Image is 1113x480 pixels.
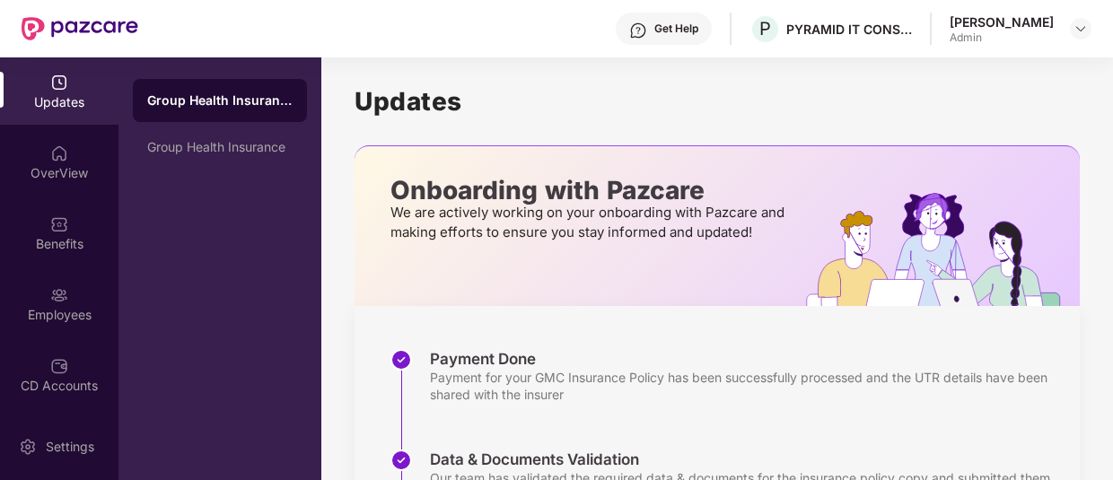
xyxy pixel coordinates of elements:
div: Data & Documents Validation [430,449,1062,469]
div: Group Health Insurance [147,92,293,109]
img: svg+xml;base64,PHN2ZyBpZD0iU2V0dGluZy0yMHgyMCIgeG1sbnM9Imh0dHA6Ly93d3cudzMub3JnLzIwMDAvc3ZnIiB3aW... [19,438,37,456]
div: Payment Done [430,349,1062,369]
div: Group Health Insurance [147,140,293,154]
p: Onboarding with Pazcare [390,182,790,198]
span: P [759,18,771,39]
div: Payment for your GMC Insurance Policy has been successfully processed and the UTR details have be... [430,369,1062,403]
div: Get Help [654,22,698,36]
img: svg+xml;base64,PHN2ZyBpZD0iSGVscC0zMngzMiIgeG1sbnM9Imh0dHA6Ly93d3cudzMub3JnLzIwMDAvc3ZnIiB3aWR0aD... [629,22,647,39]
p: We are actively working on your onboarding with Pazcare and making efforts to ensure you stay inf... [390,203,790,242]
img: svg+xml;base64,PHN2ZyBpZD0iU3RlcC1Eb25lLTMyeDMyIiB4bWxucz0iaHR0cDovL3d3dy53My5vcmcvMjAwMC9zdmciIH... [390,349,412,371]
img: svg+xml;base64,PHN2ZyBpZD0iU3RlcC1Eb25lLTMyeDMyIiB4bWxucz0iaHR0cDovL3d3dy53My5vcmcvMjAwMC9zdmciIH... [390,449,412,471]
div: Settings [40,438,100,456]
div: [PERSON_NAME] [950,13,1054,31]
div: Admin [950,31,1054,45]
img: svg+xml;base64,PHN2ZyBpZD0iQ0RfQWNjb3VudHMiIGRhdGEtbmFtZT0iQ0QgQWNjb3VudHMiIHhtbG5zPSJodHRwOi8vd3... [50,357,68,375]
div: PYRAMID IT CONSULTING PRIVATE LIMITED [786,21,912,38]
img: hrOnboarding [806,193,1080,306]
img: svg+xml;base64,PHN2ZyBpZD0iVXBkYXRlZCIgeG1sbnM9Imh0dHA6Ly93d3cudzMub3JnLzIwMDAvc3ZnIiB3aWR0aD0iMj... [50,74,68,92]
img: svg+xml;base64,PHN2ZyBpZD0iRW1wbG95ZWVzIiB4bWxucz0iaHR0cDovL3d3dy53My5vcmcvMjAwMC9zdmciIHdpZHRoPS... [50,286,68,304]
img: svg+xml;base64,PHN2ZyBpZD0iRHJvcGRvd24tMzJ4MzIiIHhtbG5zPSJodHRwOi8vd3d3LnczLm9yZy8yMDAwL3N2ZyIgd2... [1074,22,1088,36]
img: svg+xml;base64,PHN2ZyBpZD0iSG9tZSIgeG1sbnM9Imh0dHA6Ly93d3cudzMub3JnLzIwMDAvc3ZnIiB3aWR0aD0iMjAiIG... [50,144,68,162]
img: svg+xml;base64,PHN2ZyBpZD0iQmVuZWZpdHMiIHhtbG5zPSJodHRwOi8vd3d3LnczLm9yZy8yMDAwL3N2ZyIgd2lkdGg9Ij... [50,215,68,233]
img: New Pazcare Logo [22,17,138,40]
h1: Updates [355,86,1080,117]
